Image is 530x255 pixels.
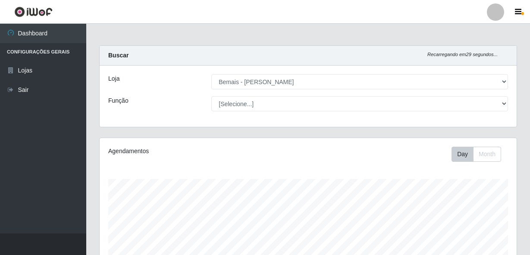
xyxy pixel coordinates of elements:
[452,147,508,162] div: Toolbar with button groups
[452,147,474,162] button: Day
[452,147,501,162] div: First group
[473,147,501,162] button: Month
[427,52,498,57] i: Recarregando em 29 segundos...
[108,147,267,156] div: Agendamentos
[108,74,119,83] label: Loja
[14,6,53,17] img: CoreUI Logo
[108,96,129,105] label: Função
[108,52,129,59] strong: Buscar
